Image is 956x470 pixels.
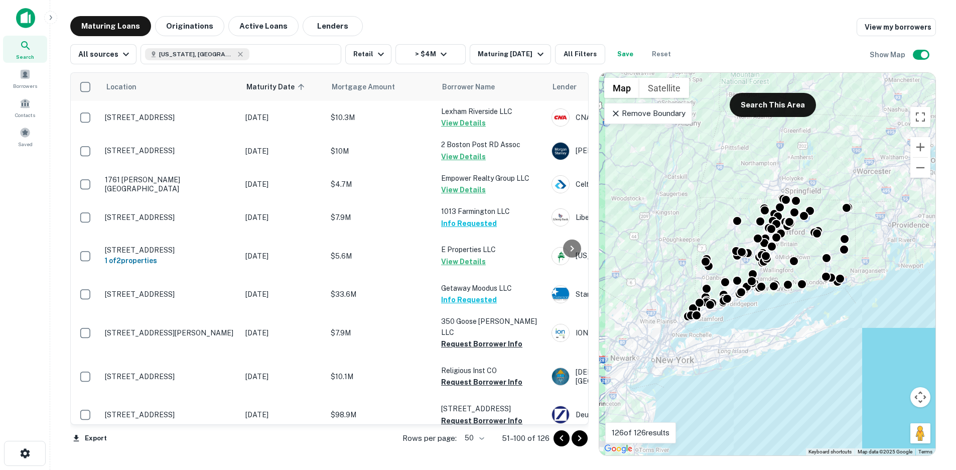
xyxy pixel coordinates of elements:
[609,44,641,64] button: Save your search to get updates of matches that match your search criteria.
[441,256,486,268] button: View Details
[228,16,299,36] button: Active Loans
[245,251,321,262] p: [DATE]
[552,286,569,303] img: picture
[857,18,936,36] a: View my borrowers
[906,390,956,438] div: Chat Widget
[105,328,235,337] p: [STREET_ADDRESS][PERSON_NAME]
[910,158,930,178] button: Zoom out
[70,431,109,446] button: Export
[730,93,816,117] button: Search This Area
[552,108,702,127] div: CNA Insurance
[441,376,522,388] button: Request Borrower Info
[70,16,151,36] button: Maturing Loans
[441,403,541,414] p: [STREET_ADDRESS]
[78,48,132,60] div: All sources
[331,371,431,382] p: $10.1M
[3,94,47,121] a: Contacts
[331,327,431,338] p: $7.9M
[870,49,907,60] h6: Show Map
[441,316,541,338] p: 350 Goose [PERSON_NAME] LLC
[604,78,639,98] button: Show street map
[159,50,234,59] span: [US_STATE], [GEOGRAPHIC_DATA]
[808,448,852,455] button: Keyboard shortcuts
[555,44,605,64] button: All Filters
[331,289,431,300] p: $33.6M
[245,112,321,123] p: [DATE]
[3,36,47,63] a: Search
[331,179,431,190] p: $4.7M
[436,73,547,101] th: Borrower Name
[3,123,47,150] a: Saved
[16,8,35,28] img: capitalize-icon.png
[105,410,235,419] p: [STREET_ADDRESS]
[106,81,136,93] span: Location
[611,107,686,120] p: Remove Boundary
[442,81,495,93] span: Borrower Name
[441,117,486,129] button: View Details
[105,146,235,155] p: [STREET_ADDRESS]
[155,16,224,36] button: Originations
[639,78,689,98] button: Show satellite imagery
[245,289,321,300] p: [DATE]
[441,206,541,217] p: 1013 Farmington LLC
[552,109,569,126] img: picture
[245,409,321,420] p: [DATE]
[105,175,235,193] p: 1761 [PERSON_NAME] [GEOGRAPHIC_DATA]
[326,73,436,101] th: Mortgage Amount
[245,371,321,382] p: [DATE]
[552,285,702,303] div: Starwood Property Trust
[461,431,486,445] div: 50
[552,406,702,424] div: Deutsche Bank
[100,73,240,101] th: Location
[441,294,497,306] button: Info Requested
[240,73,326,101] th: Maturity Date
[245,179,321,190] p: [DATE]
[441,365,541,376] p: Religious Inst CO
[572,430,588,446] button: Go to next page
[441,151,486,163] button: View Details
[395,44,466,64] button: > $4M
[478,48,546,60] div: Maturing [DATE]
[246,81,308,93] span: Maturity Date
[331,251,431,262] p: $5.6M
[105,213,235,222] p: [STREET_ADDRESS]
[441,283,541,294] p: Getaway Moodus LLC
[331,409,431,420] p: $98.9M
[552,176,569,193] img: picture
[331,146,431,157] p: $10M
[441,415,522,427] button: Request Borrower Info
[16,53,34,61] span: Search
[441,217,497,229] button: Info Requested
[612,427,669,439] p: 126 of 126 results
[3,65,47,92] a: Borrowers
[547,73,707,101] th: Lender
[552,324,702,342] div: ION Bank
[470,44,551,64] button: Maturing [DATE]
[552,142,702,160] div: [PERSON_NAME] [PERSON_NAME]
[552,247,702,265] div: [US_STATE] Community Bank, N.a.
[602,442,635,455] a: Open this area in Google Maps (opens a new window)
[332,81,408,93] span: Mortgage Amount
[552,175,702,193] div: Celtic Bank
[552,368,569,385] img: picture
[331,112,431,123] p: $10.3M
[552,406,569,423] img: picture
[552,143,569,160] img: picture
[303,16,363,36] button: Lenders
[18,140,33,148] span: Saved
[441,106,541,117] p: Lexham Riverside LLC
[15,111,35,119] span: Contacts
[345,44,391,64] button: Retail
[602,442,635,455] img: Google
[910,137,930,157] button: Zoom in
[70,44,136,64] button: All sources
[105,372,235,381] p: [STREET_ADDRESS]
[552,248,569,265] img: picture
[105,246,235,255] p: [STREET_ADDRESS]
[105,113,235,122] p: [STREET_ADDRESS]
[552,324,569,341] img: picture
[441,244,541,255] p: E Properties LLC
